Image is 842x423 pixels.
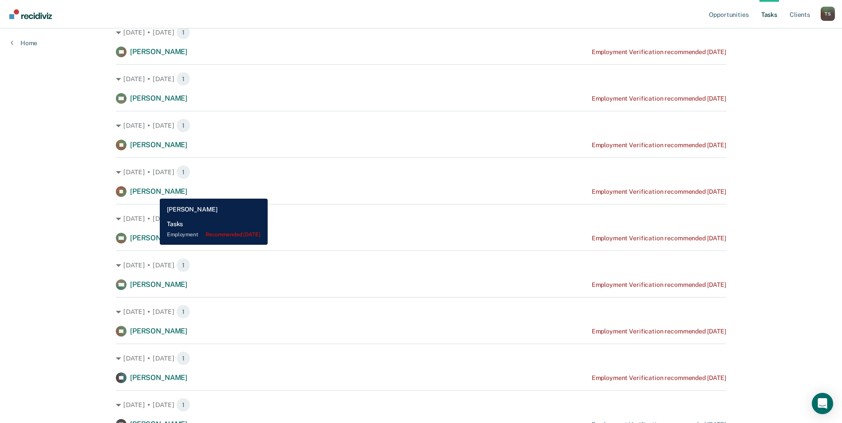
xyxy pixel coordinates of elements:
[130,373,187,382] span: [PERSON_NAME]
[176,72,190,86] span: 1
[592,374,726,382] div: Employment Verification recommended [DATE]
[116,25,726,39] div: [DATE] • [DATE] 1
[130,280,187,289] span: [PERSON_NAME]
[116,165,726,179] div: [DATE] • [DATE] 1
[176,258,190,272] span: 1
[176,398,190,412] span: 1
[116,305,726,319] div: [DATE] • [DATE] 1
[592,328,726,335] div: Employment Verification recommended [DATE]
[130,187,187,196] span: [PERSON_NAME]
[116,211,726,226] div: [DATE] • [DATE] 1
[592,235,726,242] div: Employment Verification recommended [DATE]
[116,72,726,86] div: [DATE] • [DATE] 1
[116,351,726,365] div: [DATE] • [DATE] 1
[130,234,187,242] span: [PERSON_NAME]
[116,258,726,272] div: [DATE] • [DATE] 1
[176,211,190,226] span: 1
[176,25,190,39] span: 1
[9,9,52,19] img: Recidiviz
[116,398,726,412] div: [DATE] • [DATE] 1
[176,165,190,179] span: 1
[592,48,726,56] div: Employment Verification recommended [DATE]
[130,94,187,102] span: [PERSON_NAME]
[130,327,187,335] span: [PERSON_NAME]
[812,393,833,414] div: Open Intercom Messenger
[176,351,190,365] span: 1
[592,188,726,196] div: Employment Verification recommended [DATE]
[130,141,187,149] span: [PERSON_NAME]
[592,95,726,102] div: Employment Verification recommended [DATE]
[130,47,187,56] span: [PERSON_NAME]
[821,7,835,21] button: Profile dropdown button
[592,281,726,289] div: Employment Verification recommended [DATE]
[11,39,37,47] a: Home
[116,118,726,133] div: [DATE] • [DATE] 1
[176,118,190,133] span: 1
[821,7,835,21] div: T S
[592,141,726,149] div: Employment Verification recommended [DATE]
[176,305,190,319] span: 1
